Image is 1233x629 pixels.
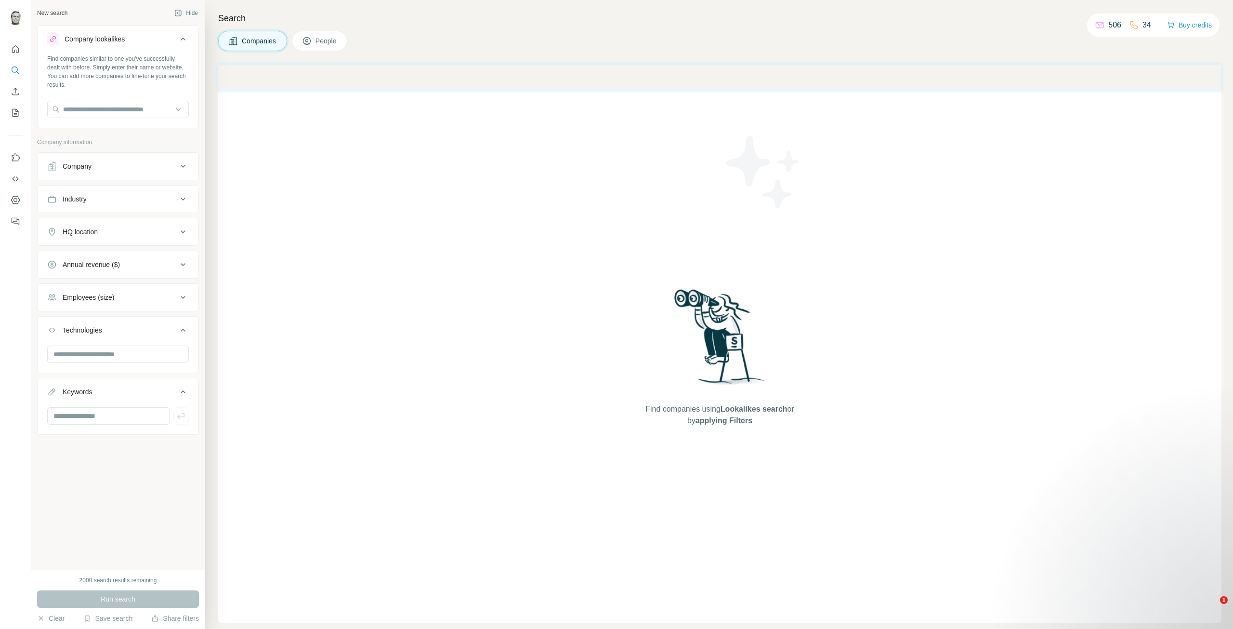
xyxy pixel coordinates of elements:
div: Industry [63,194,87,204]
div: 2000 search results remaining [79,576,157,585]
div: HQ location [63,227,98,237]
button: Quick start [8,40,23,58]
iframe: Intercom live chat [1200,596,1223,619]
div: Find companies similar to one you've successfully dealt with before. Simply enter their name or w... [47,54,189,89]
img: Surfe Illustration - Woman searching with binoculars [670,287,770,394]
div: Annual revenue ($) [63,260,120,269]
button: Company lookalikes [38,27,198,54]
iframe: Banner [218,65,1221,90]
button: Save search [83,614,132,623]
button: Dashboard [8,191,23,209]
button: Buy credits [1167,18,1212,32]
button: Keywords [38,380,198,407]
button: Use Surfe on LinkedIn [8,149,23,166]
button: Share filters [151,614,199,623]
button: Clear [37,614,65,623]
h4: Search [218,12,1221,25]
img: Surfe Illustration - Stars [720,129,807,215]
span: applying Filters [695,416,752,425]
button: Company [38,155,198,178]
button: Hide [168,6,205,20]
div: New search [37,9,67,17]
span: Lookalikes search [721,405,787,413]
span: Companies [242,36,277,46]
button: Technologies [38,319,198,346]
p: Company information [37,138,199,147]
button: Use Surfe API [8,170,23,187]
img: Avatar [8,10,23,25]
button: Industry [38,187,198,211]
p: 506 [1108,19,1121,31]
button: Employees (size) [38,286,198,309]
span: People [315,36,338,46]
div: Technologies [63,325,102,335]
button: My lists [8,104,23,121]
button: Annual revenue ($) [38,253,198,276]
div: Keywords [63,387,92,397]
p: 34 [1142,19,1151,31]
div: Company [63,161,92,171]
div: Employees (size) [63,293,114,302]
button: Enrich CSV [8,83,23,100]
button: HQ location [38,220,198,243]
div: Company lookalikes [65,34,125,44]
button: Search [8,62,23,79]
span: 1 [1220,596,1228,604]
button: Feedback [8,213,23,230]
span: Find companies using or by [643,403,797,427]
